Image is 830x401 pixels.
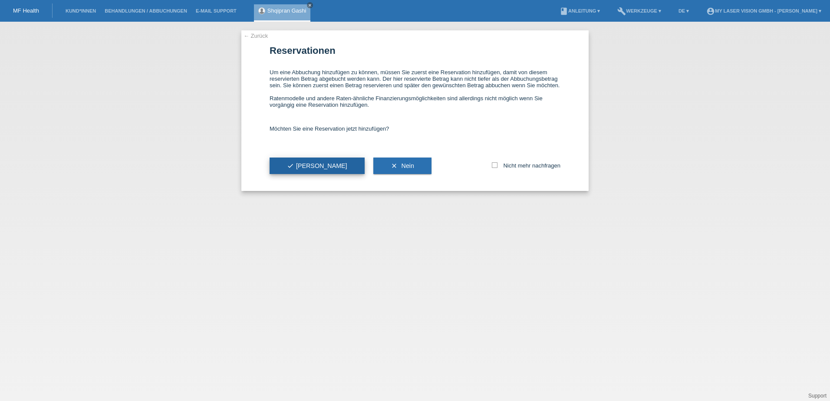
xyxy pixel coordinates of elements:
i: close [308,3,312,7]
button: clear Nein [373,158,431,174]
a: DE ▾ [674,8,693,13]
i: check [287,162,294,169]
button: check[PERSON_NAME] [270,158,365,174]
i: clear [391,162,398,169]
label: Nicht mehr nachfragen [492,162,560,169]
a: buildWerkzeuge ▾ [613,8,665,13]
a: account_circleMy Laser Vision GmbH - [PERSON_NAME] ▾ [702,8,826,13]
a: ← Zurück [244,33,268,39]
i: account_circle [706,7,715,16]
span: [PERSON_NAME] [287,162,347,169]
a: close [307,2,313,8]
a: MF Health [13,7,39,14]
div: Möchten Sie eine Reservation jetzt hinzufügen? [270,117,560,141]
h1: Reservationen [270,45,560,56]
div: Um eine Abbuchung hinzufügen zu können, müssen Sie zuerst eine Reservation hinzufügen, damit von ... [270,60,560,117]
a: Shqipran Gashi [267,7,306,14]
a: Behandlungen / Abbuchungen [100,8,191,13]
a: Support [808,393,827,399]
i: book [560,7,568,16]
a: bookAnleitung ▾ [555,8,604,13]
a: Kund*innen [61,8,100,13]
a: E-Mail Support [191,8,241,13]
span: Nein [402,162,414,169]
i: build [617,7,626,16]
